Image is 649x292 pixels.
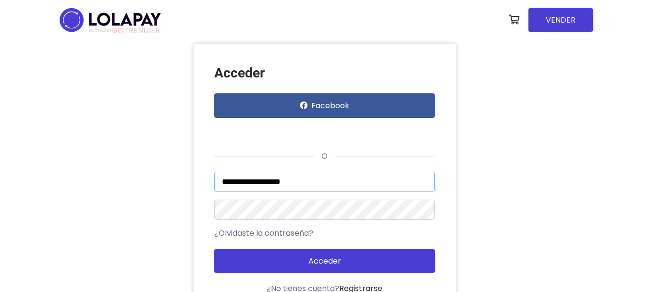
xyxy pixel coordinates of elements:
button: Facebook [214,93,435,118]
h3: Acceder [214,65,435,81]
span: TRENDIER [89,26,160,35]
img: logo [57,5,164,35]
button: Acceder [214,249,435,273]
span: o [314,151,335,162]
span: GO [111,25,124,36]
a: ¿Olvidaste la contraseña? [214,228,313,239]
a: VENDER [528,8,593,32]
iframe: Botón Iniciar sesión con Google [209,121,327,142]
span: POWERED BY [89,28,111,33]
